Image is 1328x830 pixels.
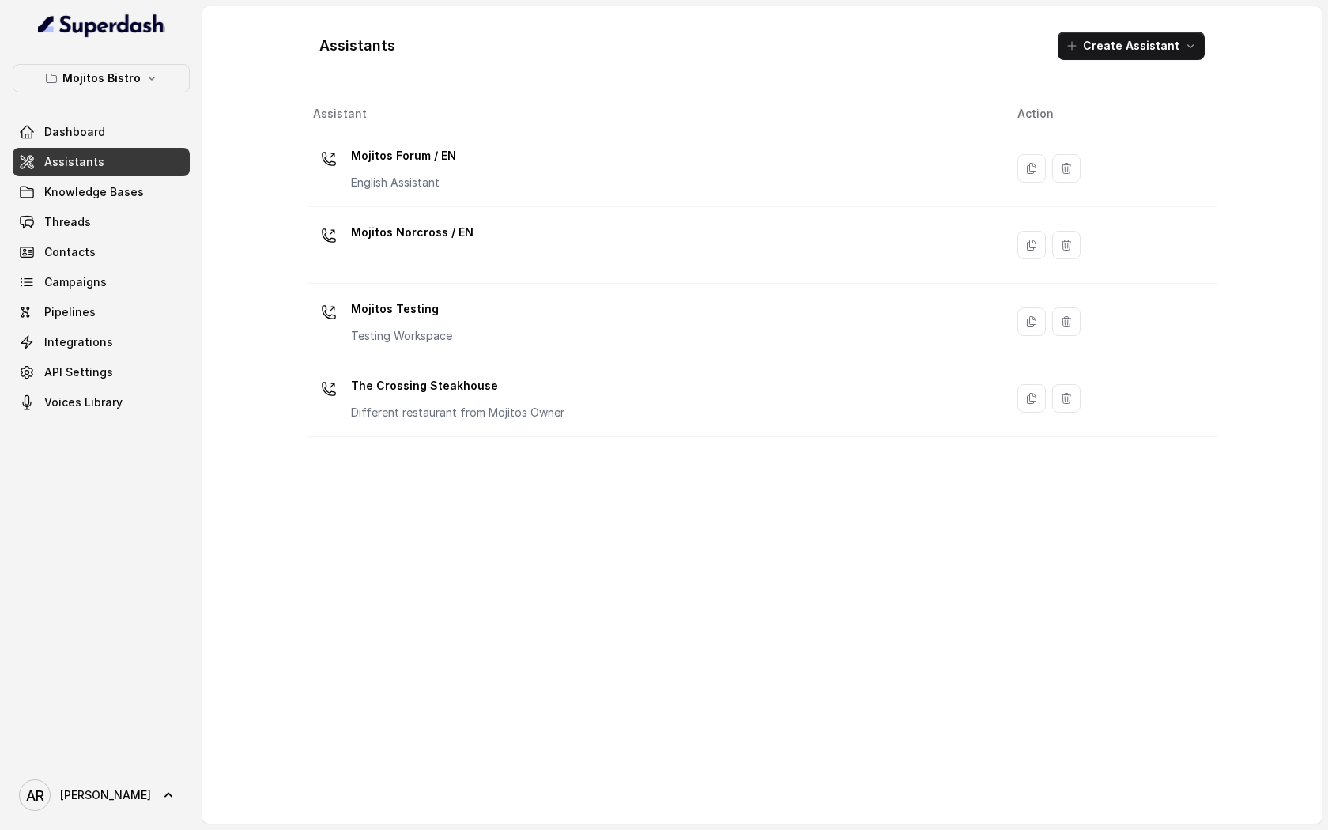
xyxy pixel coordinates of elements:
[351,175,456,191] p: English Assistant
[13,298,190,326] a: Pipelines
[1005,98,1217,130] th: Action
[44,154,104,170] span: Assistants
[13,64,190,92] button: Mojitos Bistro
[62,69,141,88] p: Mojitos Bistro
[13,118,190,146] a: Dashboard
[351,143,456,168] p: Mojitos Forum / EN
[351,373,564,398] p: The Crossing Steakhouse
[13,148,190,176] a: Assistants
[351,405,564,421] p: Different restaurant from Mojitos Owner
[13,238,190,266] a: Contacts
[13,358,190,387] a: API Settings
[44,274,107,290] span: Campaigns
[13,268,190,296] a: Campaigns
[44,124,105,140] span: Dashboard
[319,33,395,58] h1: Assistants
[351,296,452,322] p: Mojitos Testing
[307,98,1005,130] th: Assistant
[13,388,190,417] a: Voices Library
[44,214,91,230] span: Threads
[13,178,190,206] a: Knowledge Bases
[1058,32,1205,60] button: Create Assistant
[60,787,151,803] span: [PERSON_NAME]
[38,13,165,38] img: light.svg
[44,394,123,410] span: Voices Library
[26,787,44,804] text: AR
[44,304,96,320] span: Pipelines
[351,220,473,245] p: Mojitos Norcross / EN
[44,244,96,260] span: Contacts
[44,184,144,200] span: Knowledge Bases
[44,364,113,380] span: API Settings
[13,208,190,236] a: Threads
[44,334,113,350] span: Integrations
[13,328,190,357] a: Integrations
[351,328,452,344] p: Testing Workspace
[13,773,190,817] a: [PERSON_NAME]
